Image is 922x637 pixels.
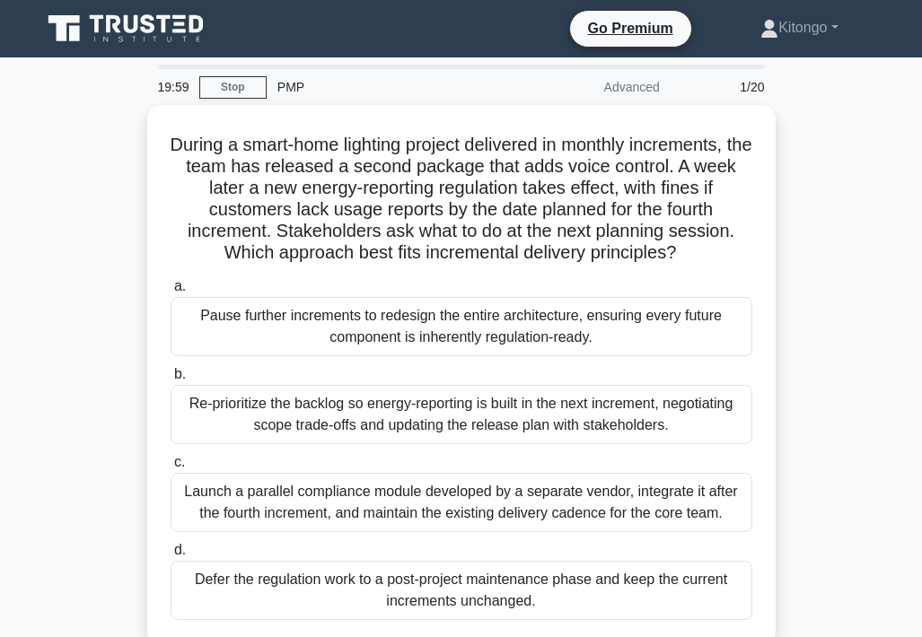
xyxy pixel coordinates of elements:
[671,69,776,105] div: 1/20
[171,561,752,620] div: Defer the regulation work to a post-project maintenance phase and keep the current increments unc...
[169,134,754,265] h5: During a smart-home lighting project delivered in monthly increments, the team has released a sec...
[199,76,267,99] a: Stop
[577,17,684,39] a: Go Premium
[717,10,881,46] a: Kitongo
[171,297,752,356] div: Pause further increments to redesign the entire architecture, ensuring every future component is ...
[514,69,671,105] div: Advanced
[174,278,186,293] span: a.
[171,473,752,532] div: Launch a parallel compliance module developed by a separate vendor, integrate it after the fourth...
[174,542,186,557] span: d.
[171,385,752,444] div: Re-prioritize the backlog so energy-reporting is built in the next increment, negotiating scope t...
[267,69,514,105] div: PMP
[174,366,186,381] span: b.
[174,454,185,469] span: c.
[147,69,199,105] div: 19:59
